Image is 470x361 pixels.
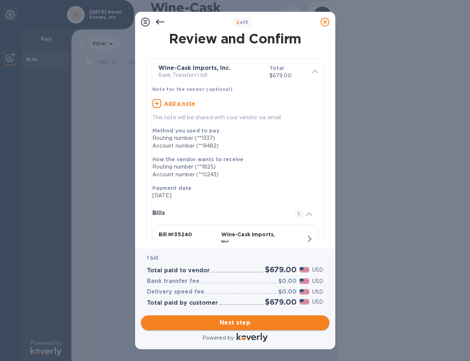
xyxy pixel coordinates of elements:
h3: Bank transfer fee [147,278,199,285]
h3: Total paid to vendor [147,267,210,274]
b: How the vendor wants to receive [152,156,244,162]
img: USD [300,299,310,304]
p: This note will be shared with your vendor via email [152,114,318,121]
b: Total [269,65,284,71]
h2: $679.00 [265,297,297,307]
h3: $0.00 [278,278,297,285]
b: Wine-Cask Imports, Inc. [158,64,230,71]
div: Account number (**0243) [152,171,312,178]
img: USD [300,279,310,284]
div: Account number (**8482) [152,142,312,150]
p: Wine-Cask Imports, Inc. [221,231,281,245]
p: [DATE] [152,192,312,199]
p: USD [312,298,323,306]
p: Bank Transfer • 1 bill [158,71,264,79]
b: 1 bill [147,255,159,261]
p: $679.00 [269,72,306,79]
b: Method you used to pay [152,128,219,134]
div: Routing number (**1337) [152,134,312,142]
b: of 3 [236,20,248,25]
h3: Total paid by customer [147,300,218,307]
p: Bill № 35240 [159,231,218,238]
h3: Delivery speed fee [147,289,204,295]
h1: Review and Confirm [145,31,326,46]
u: Add a note [164,100,195,106]
button: Next step [141,315,329,330]
span: Next step [147,318,324,327]
h3: Bills [152,210,286,217]
p: USD [312,266,323,274]
b: Payment date [152,185,192,191]
img: USD [300,267,310,272]
span: 2 [236,20,239,25]
button: Bill №35240Wine-Cask Imports, Inc. [152,224,318,273]
div: Routing number (**1825) [152,163,312,171]
p: Powered by [202,334,234,342]
p: USD [312,288,323,296]
img: Logo [237,333,268,342]
h3: $0.00 [278,289,297,295]
h2: $679.00 [265,265,297,274]
b: Note for the vendor (optional) [152,86,233,92]
p: USD [312,277,323,285]
div: Wine-Cask Imports, Inc.Bank Transfer•1 billTotal$679.00Note for the vendor (optional)Add a noteTh... [152,64,318,121]
span: 1 [294,210,303,219]
img: USD [300,289,310,294]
